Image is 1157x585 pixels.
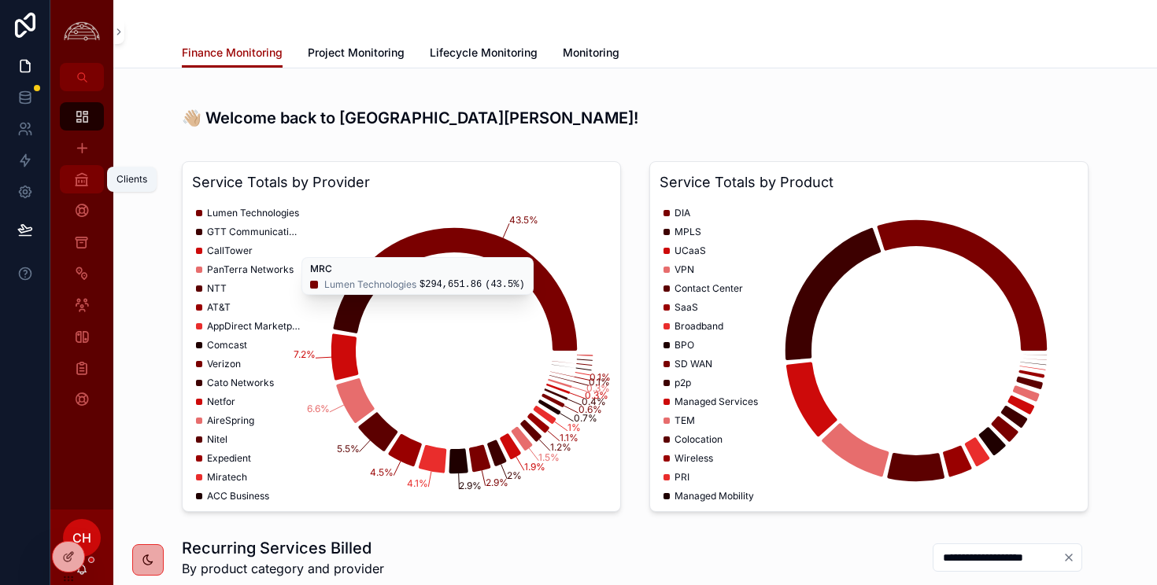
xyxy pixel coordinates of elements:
[578,403,602,415] tspan: 0.6%
[192,200,611,502] div: chart
[182,559,384,578] span: By product category and provider
[370,466,394,478] tspan: 4.5%
[305,278,331,289] tspan: 11.4%
[675,339,694,351] span: BPO
[675,452,713,465] span: Wireless
[550,441,571,453] tspan: 1.2%
[590,371,611,383] tspan: 0.1%
[207,433,227,446] span: Nitel
[207,339,247,351] span: Comcast
[182,45,283,61] span: Finance Monitoring
[207,320,301,333] span: AppDirect Marketplace
[660,200,1078,502] div: chart
[207,471,247,484] span: Miratech
[207,207,299,219] span: Lumen Technologies
[1063,551,1081,564] button: Clear
[585,389,608,401] tspan: 0.3%
[207,301,231,314] span: AT&T
[294,348,316,360] tspan: 7.2%
[459,480,482,491] tspan: 2.9%
[207,414,254,427] span: AireSpring
[675,320,723,333] span: Broadband
[430,39,538,70] a: Lifecycle Monitoring
[507,469,522,481] tspan: 2%
[675,471,689,484] span: PRI
[182,39,283,68] a: Finance Monitoring
[116,173,147,186] div: Clients
[72,528,91,547] span: CH
[675,433,723,446] span: Colocation
[182,537,384,559] h1: Recurring Services Billed
[486,476,508,488] tspan: 2.9%
[586,382,610,394] tspan: 0.3%
[582,396,606,407] tspan: 0.4%
[182,106,1089,130] h3: 👋🏼 Welcome back to [GEOGRAPHIC_DATA][PERSON_NAME]!
[660,171,1078,193] h3: Service Totals by Product
[207,490,269,502] span: ACC Business
[207,263,294,276] span: PanTerra Networks
[207,282,227,295] span: NTT
[207,245,253,257] span: CallTower
[675,358,712,370] span: SD WAN
[430,45,538,61] span: Lifecycle Monitoring
[207,396,235,408] span: Netfor
[675,490,754,502] span: Managed Mobility
[307,403,330,414] tspan: 6.6%
[407,477,428,489] tspan: 4.1%
[675,245,706,257] span: UCaaS
[524,461,545,473] tspan: 1.9%
[675,207,690,219] span: DIA
[308,45,405,61] span: Project Monitoring
[675,226,701,238] span: MPLS
[675,301,698,314] span: SaaS
[60,20,104,44] img: App logo
[207,226,301,238] span: GTT Communications
[675,263,694,276] span: VPN
[207,377,274,389] span: Cato Networks
[308,39,405,70] a: Project Monitoring
[207,358,241,370] span: Verizon
[192,171,611,193] h3: Service Totals by Provider
[675,414,695,427] span: TEM
[567,421,581,433] tspan: 1%
[207,452,251,465] span: Expedient
[675,282,743,295] span: Contact Center
[574,412,597,424] tspan: 0.7%
[50,91,113,434] div: scrollable content
[560,432,578,443] tspan: 1.1%
[675,396,758,408] span: Managed Services
[337,443,360,454] tspan: 5.5%
[563,39,619,70] a: Monitoring
[675,377,691,389] span: p2p
[509,214,538,226] tspan: 43.5%
[538,451,560,463] tspan: 1.5%
[589,376,610,388] tspan: 0.1%
[563,45,619,61] span: Monitoring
